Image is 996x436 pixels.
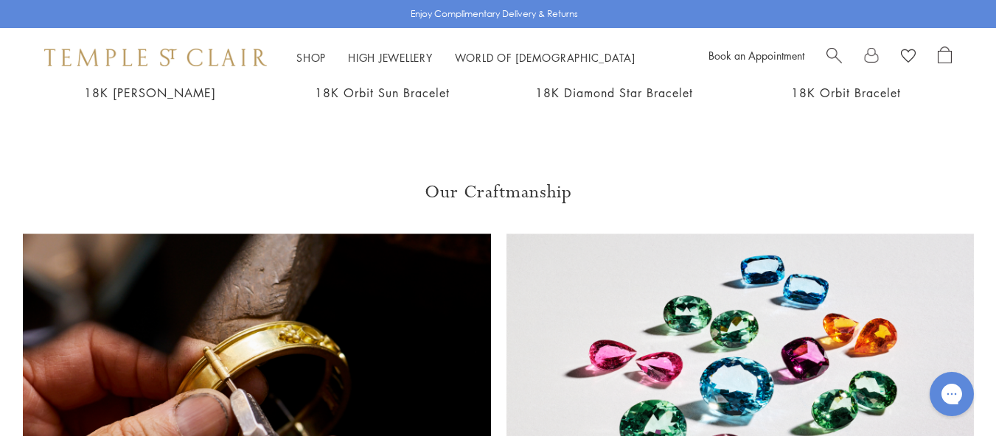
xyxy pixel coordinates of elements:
[901,46,916,68] a: View Wishlist
[348,50,433,65] a: High JewelleryHigh Jewellery
[23,180,974,204] h3: Our Craftmanship
[791,85,901,101] a: 18K Orbit Bracelet
[826,46,842,68] a: Search
[938,46,952,68] a: Open Shopping Bag
[84,85,216,101] a: 18K [PERSON_NAME]
[411,7,578,21] p: Enjoy Complimentary Delivery & Returns
[296,50,326,65] a: ShopShop
[44,49,267,66] img: Temple St. Clair
[315,85,450,101] a: 18K Orbit Sun Bracelet
[535,85,693,101] a: 18K Diamond Star Bracelet
[455,50,635,65] a: World of [DEMOGRAPHIC_DATA]World of [DEMOGRAPHIC_DATA]
[708,48,804,63] a: Book an Appointment
[922,367,981,421] iframe: Gorgias live chat messenger
[296,49,635,67] nav: Main navigation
